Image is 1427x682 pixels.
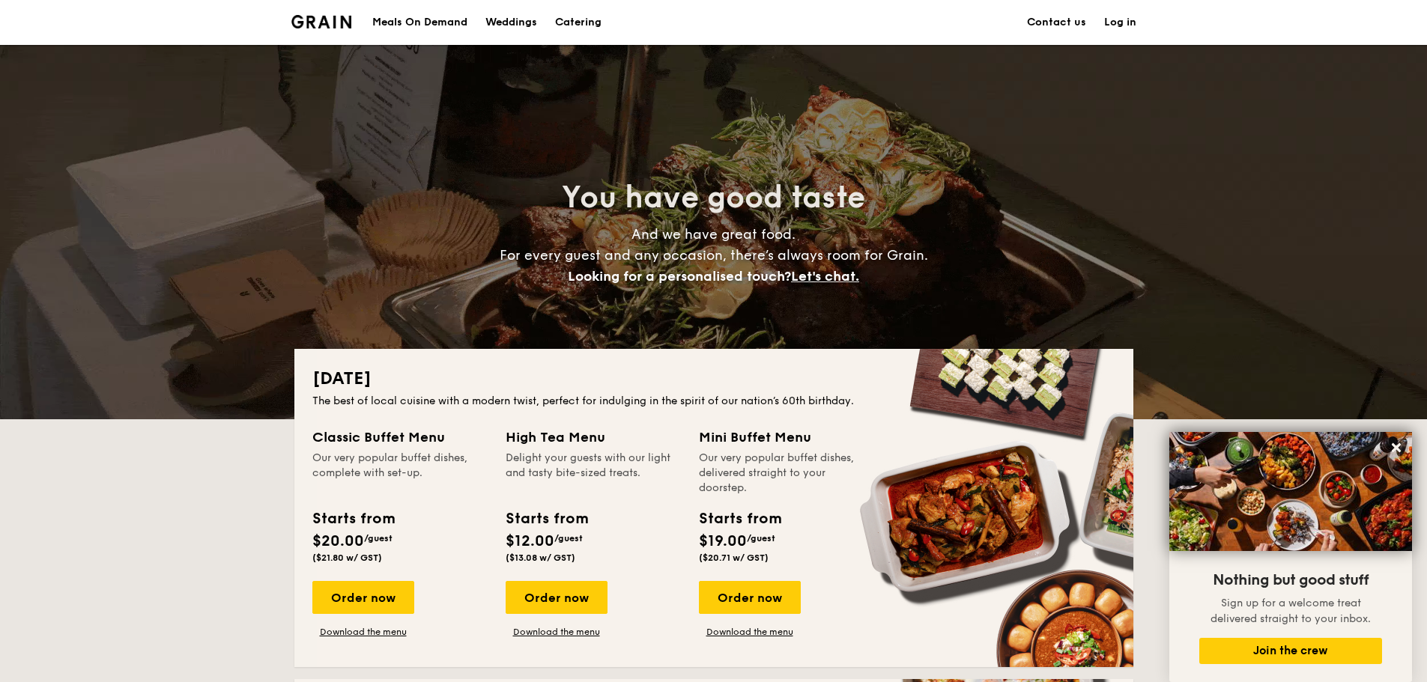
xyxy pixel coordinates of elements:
span: Let's chat. [791,268,859,284]
div: Starts from [506,508,587,530]
span: $20.00 [312,532,364,550]
span: Nothing but good stuff [1213,571,1369,589]
h2: [DATE] [312,367,1115,391]
div: Order now [506,581,608,614]
div: Order now [312,581,414,614]
img: Grain [291,15,352,28]
a: Download the menu [506,626,608,638]
span: Sign up for a welcome treat delivered straight to your inbox. [1211,597,1371,625]
div: Classic Buffet Menu [312,427,488,448]
div: High Tea Menu [506,427,681,448]
span: You have good taste [562,180,865,216]
span: Looking for a personalised touch? [568,268,791,284]
span: /guest [554,533,583,544]
span: ($20.71 w/ GST) [699,552,769,563]
span: /guest [747,533,775,544]
div: Order now [699,581,801,614]
span: $12.00 [506,532,554,550]
div: Our very popular buffet dishes, complete with set-up. [312,451,488,496]
span: ($21.80 w/ GST) [312,552,382,563]
a: Logotype [291,15,352,28]
button: Join the crew [1199,638,1382,664]
span: ($13.08 w/ GST) [506,552,575,563]
div: Mini Buffet Menu [699,427,874,448]
span: $19.00 [699,532,747,550]
div: Starts from [699,508,781,530]
img: DSC07876-Edit02-Large.jpeg [1169,432,1412,551]
button: Close [1384,436,1408,460]
div: Delight your guests with our light and tasty bite-sized treats. [506,451,681,496]
a: Download the menu [699,626,801,638]
div: Our very popular buffet dishes, delivered straight to your doorstep. [699,451,874,496]
span: /guest [364,533,393,544]
div: The best of local cuisine with a modern twist, perfect for indulging in the spirit of our nation’... [312,394,1115,409]
a: Download the menu [312,626,414,638]
span: And we have great food. For every guest and any occasion, there’s always room for Grain. [500,226,928,284]
div: Starts from [312,508,394,530]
